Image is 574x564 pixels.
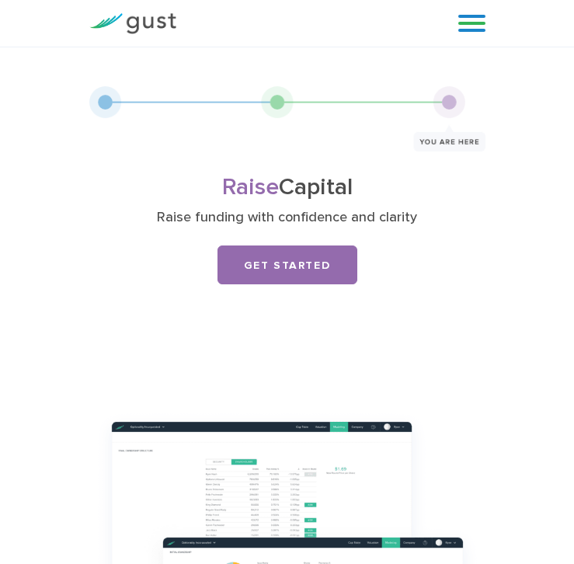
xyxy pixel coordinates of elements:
img: Gust Logo [89,13,176,34]
p: Raise funding with confidence and clarity [117,208,457,227]
span: Raise [222,173,279,200]
h1: Capital [117,176,457,197]
a: Get Started [217,245,357,284]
